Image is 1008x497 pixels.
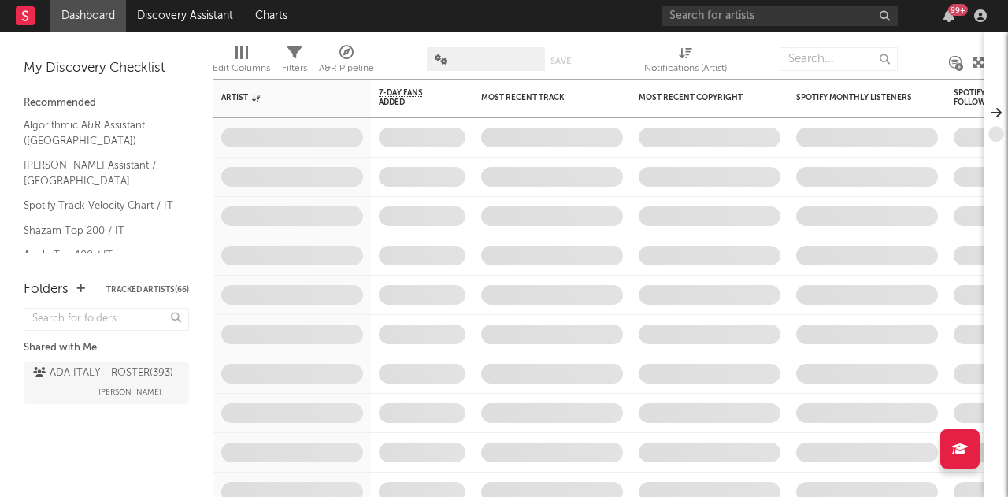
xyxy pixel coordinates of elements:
div: Recommended [24,94,189,113]
input: Search for folders... [24,308,189,331]
a: ADA ITALY - ROSTER(393)[PERSON_NAME] [24,362,189,404]
div: Most Recent Track [481,93,599,102]
button: Tracked Artists(66) [106,286,189,294]
div: Spotify Monthly Listeners [796,93,914,102]
a: Apple Top 100 / IT [24,247,173,264]
input: Search for artists [661,6,898,26]
a: Algorithmic A&R Assistant ([GEOGRAPHIC_DATA]) [24,117,173,149]
div: Edit Columns [213,39,270,85]
div: A&R Pipeline [319,59,374,78]
div: Notifications (Artist) [644,39,727,85]
div: Artist [221,93,339,102]
span: [PERSON_NAME] [98,383,161,402]
div: Filters [282,59,307,78]
button: Save [550,57,571,65]
button: 99+ [943,9,954,22]
input: Search... [780,47,898,71]
div: 99 + [948,4,968,16]
div: Notifications (Artist) [644,59,727,78]
div: Shared with Me [24,339,189,358]
a: [PERSON_NAME] Assistant / [GEOGRAPHIC_DATA] [24,157,173,189]
div: ADA ITALY - ROSTER ( 393 ) [33,364,173,383]
div: Filters [282,39,307,85]
div: Most Recent Copyright [639,93,757,102]
div: Edit Columns [213,59,270,78]
span: 7-Day Fans Added [379,88,442,107]
div: A&R Pipeline [319,39,374,85]
a: Spotify Track Velocity Chart / IT [24,197,173,214]
a: Shazam Top 200 / IT [24,222,173,239]
div: Folders [24,280,69,299]
div: My Discovery Checklist [24,59,189,78]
